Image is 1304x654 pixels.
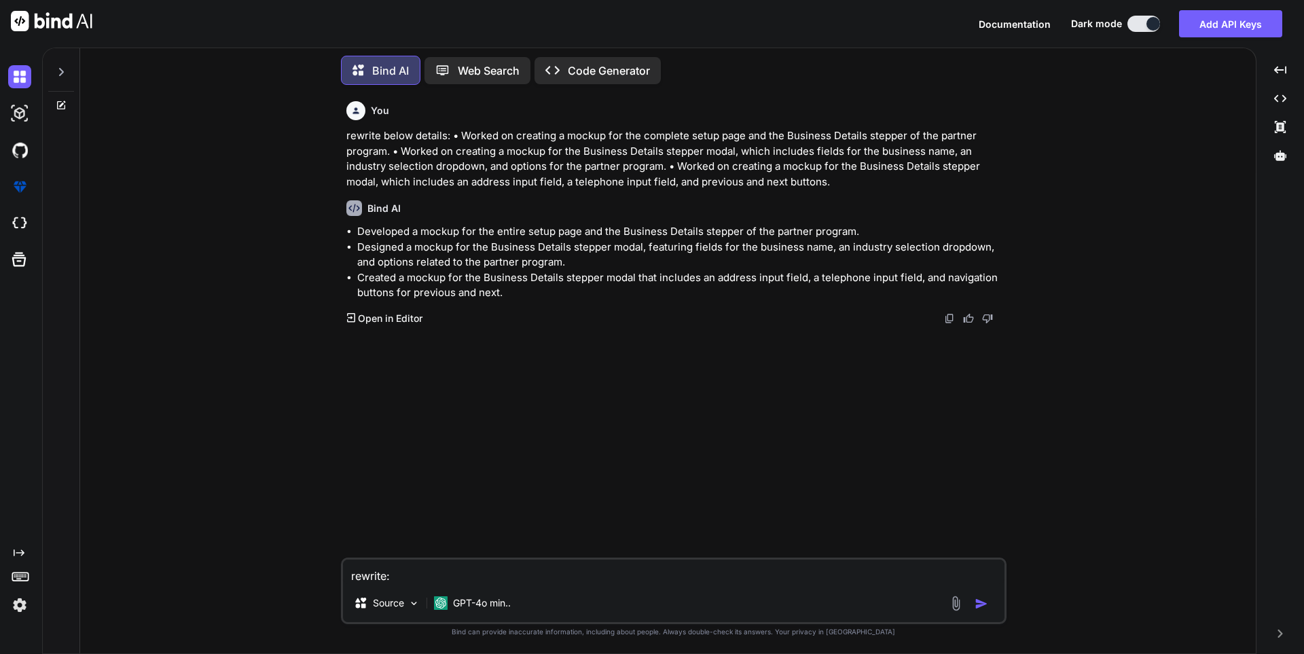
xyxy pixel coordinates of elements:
[944,313,955,324] img: copy
[1071,17,1122,31] span: Dark mode
[453,596,511,610] p: GPT-4o min..
[11,11,92,31] img: Bind AI
[979,18,1051,30] span: Documentation
[408,598,420,609] img: Pick Models
[371,104,389,117] h6: You
[8,139,31,162] img: githubDark
[568,62,650,79] p: Code Generator
[458,62,520,79] p: Web Search
[8,102,31,125] img: darkAi-studio
[982,313,993,324] img: dislike
[979,17,1051,31] button: Documentation
[8,175,31,198] img: premium
[343,560,1004,584] textarea: rewrite:
[8,594,31,617] img: settings
[8,65,31,88] img: darkChat
[357,224,1004,240] li: Developed a mockup for the entire setup page and the Business Details stepper of the partner prog...
[8,212,31,235] img: cloudideIcon
[373,596,404,610] p: Source
[975,597,988,611] img: icon
[357,240,1004,270] li: Designed a mockup for the Business Details stepper modal, featuring fields for the business name,...
[346,128,1004,189] p: rewrite below details: • Worked on creating a mockup for the complete setup page and the Business...
[358,312,422,325] p: Open in Editor
[1179,10,1282,37] button: Add API Keys
[372,62,409,79] p: Bind AI
[434,596,448,610] img: GPT-4o mini
[341,627,1007,637] p: Bind can provide inaccurate information, including about people. Always double-check its answers....
[357,270,1004,301] li: Created a mockup for the Business Details stepper modal that includes an address input field, a t...
[948,596,964,611] img: attachment
[963,313,974,324] img: like
[367,202,401,215] h6: Bind AI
